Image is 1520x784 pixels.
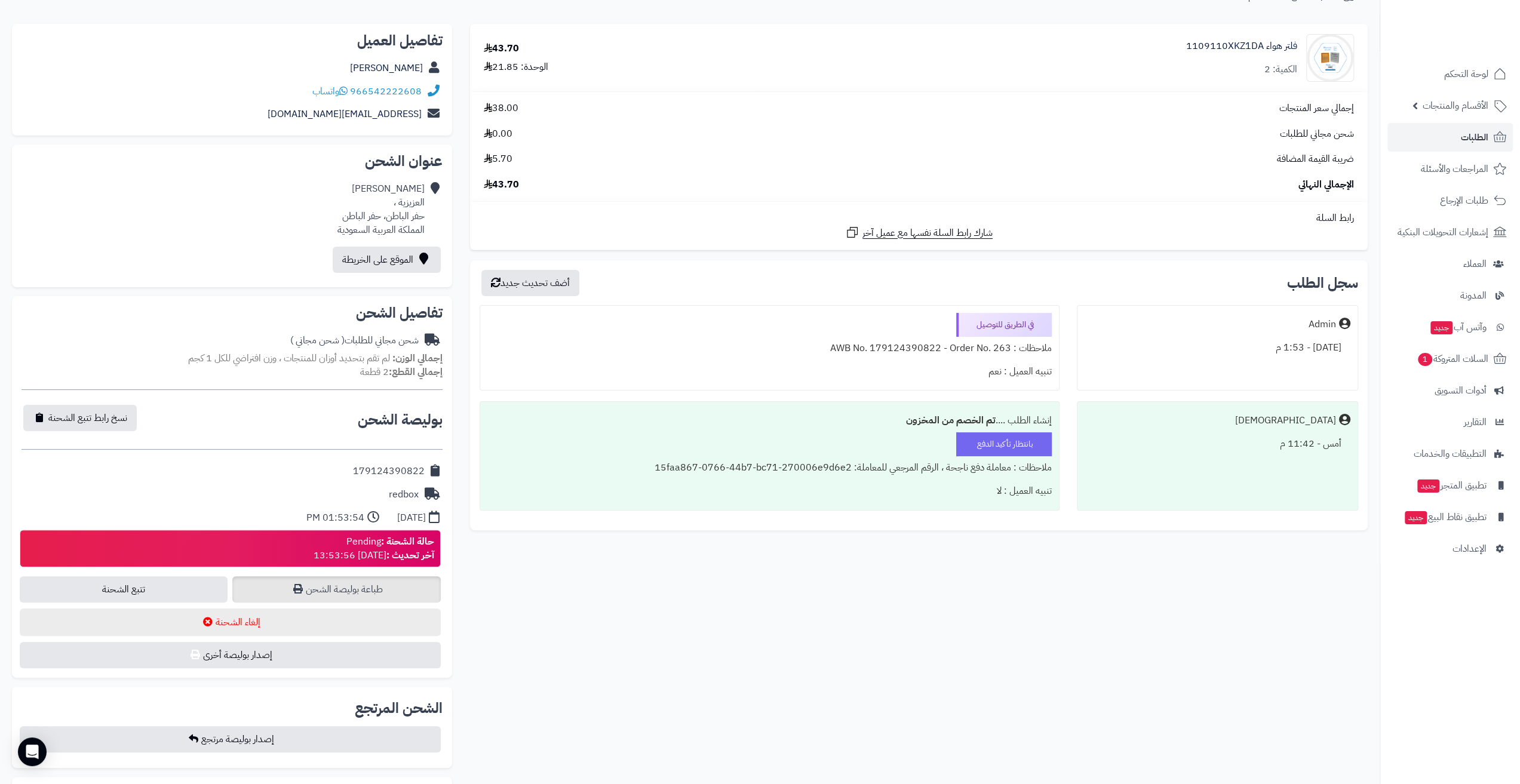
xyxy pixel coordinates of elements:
div: redbox [389,488,419,502]
span: شارك رابط السلة نفسها مع عميل آخر [862,226,993,240]
div: تنبيه العميل : لا [487,479,1052,503]
span: التقارير [1464,414,1487,431]
span: جديد [1405,511,1427,524]
button: أضف تحديث جديد [481,270,579,296]
span: الإعدادات [1453,540,1487,557]
span: إشعارات التحويلات البنكية [1398,224,1488,241]
span: تطبيق المتجر [1416,477,1487,494]
span: تطبيق نقاط البيع [1404,509,1487,525]
span: إجمالي سعر المنتجات [1279,102,1354,115]
a: أدوات التسويق [1387,376,1513,405]
div: Admin [1309,318,1336,331]
button: نسخ رابط تتبع الشحنة [23,405,137,431]
a: شارك رابط السلة نفسها مع عميل آخر [845,225,993,240]
h2: تفاصيل العميل [22,33,443,48]
span: شحن مجاني للطلبات [1280,127,1354,141]
span: المراجعات والأسئلة [1421,161,1488,177]
a: طباعة بوليصة الشحن [232,576,440,602]
strong: إجمالي القطع: [389,365,443,379]
a: الموقع على الخريطة [333,247,441,273]
strong: إجمالي الوزن: [392,351,443,365]
a: تطبيق المتجرجديد [1387,471,1513,500]
a: 966542222608 [350,84,422,99]
div: [PERSON_NAME] العزيزية ، حفر الباطن، حفر الباطن المملكة العربية السعودية [337,182,425,236]
span: الإجمالي النهائي [1298,178,1354,192]
span: لم تقم بتحديد أوزان للمنتجات ، وزن افتراضي للكل 1 كجم [188,351,390,365]
span: 1 [1417,352,1433,367]
span: وآتس آب [1429,319,1487,336]
a: إشعارات التحويلات البنكية [1387,218,1513,247]
h2: الشحن المرتجع [355,701,443,715]
div: 01:53:54 PM [306,511,364,525]
h2: تفاصيل الشحن [22,306,443,320]
span: الطلبات [1461,129,1488,146]
span: لوحة التحكم [1444,66,1488,82]
a: الطلبات [1387,123,1513,152]
span: العملاء [1463,256,1487,272]
span: طلبات الإرجاع [1440,192,1488,209]
strong: آخر تحديث : [386,548,434,562]
a: واتساب [312,84,348,99]
div: تنبيه العميل : نعم [487,360,1052,383]
img: 1726578633-1DA-90x90.png [1307,34,1353,82]
span: المدونة [1460,287,1487,304]
a: [EMAIL_ADDRESS][DOMAIN_NAME] [268,107,422,121]
a: فلتر هواء 1109110XKZ1DA [1186,39,1297,53]
span: نسخ رابط تتبع الشحنة [48,411,127,425]
h2: بوليصة الشحن [358,413,443,427]
span: 0.00 [484,127,512,141]
span: 43.70 [484,178,519,192]
span: ضريبة القيمة المضافة [1277,152,1354,166]
strong: حالة الشحنة : [381,534,434,549]
span: السلات المتروكة [1417,351,1488,367]
img: logo-2.png [1439,19,1509,44]
div: 179124390822 [353,465,425,478]
div: شحن مجاني للطلبات [290,334,419,348]
a: تطبيق نقاط البيعجديد [1387,503,1513,531]
a: تتبع الشحنة [20,576,228,602]
a: طلبات الإرجاع [1387,186,1513,215]
div: Open Intercom Messenger [18,737,47,766]
small: 2 قطعة [360,365,443,379]
span: 5.70 [484,152,512,166]
span: الأقسام والمنتجات [1423,97,1488,114]
div: 43.70 [484,42,519,56]
a: الإعدادات [1387,534,1513,563]
a: لوحة التحكم [1387,60,1513,88]
div: Pending [DATE] 13:53:56 [314,535,434,562]
h3: سجل الطلب [1287,276,1358,290]
a: العملاء [1387,250,1513,278]
span: 38.00 [484,102,518,115]
a: السلات المتروكة1 [1387,345,1513,373]
div: الكمية: 2 [1264,63,1297,76]
span: التطبيقات والخدمات [1414,445,1487,462]
button: إصدار بوليصة أخرى [20,642,441,668]
button: إلغاء الشحنة [20,608,441,636]
div: ملاحظات : AWB No. 179124390822 - Order No. 263 [487,337,1052,360]
a: وآتس آبجديد [1387,313,1513,342]
div: ملاحظات : معاملة دفع ناجحة ، الرقم المرجعي للمعاملة: 15faa867-0766-44b7-bc71-270006e9d6e2 [487,456,1052,479]
a: المراجعات والأسئلة [1387,155,1513,183]
h2: عنوان الشحن [22,154,443,168]
span: أدوات التسويق [1435,382,1487,399]
div: [DATE] - 1:53 م [1085,336,1350,359]
div: بانتظار تأكيد الدفع [956,432,1052,456]
div: الوحدة: 21.85 [484,60,548,74]
div: [DEMOGRAPHIC_DATA] [1235,414,1336,428]
a: التقارير [1387,408,1513,436]
div: إنشاء الطلب .... [487,409,1052,432]
div: [DATE] [397,511,426,525]
b: تم الخصم من المخزون [906,413,996,428]
span: جديد [1417,479,1439,493]
span: جديد [1430,321,1453,334]
a: التطبيقات والخدمات [1387,439,1513,468]
span: ( شحن مجاني ) [290,333,345,348]
div: أمس - 11:42 م [1085,432,1350,456]
div: في الطريق للتوصيل [956,313,1052,337]
a: المدونة [1387,281,1513,310]
div: رابط السلة [475,211,1363,225]
button: إصدار بوليصة مرتجع [20,726,441,752]
a: [PERSON_NAME] [350,61,423,75]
